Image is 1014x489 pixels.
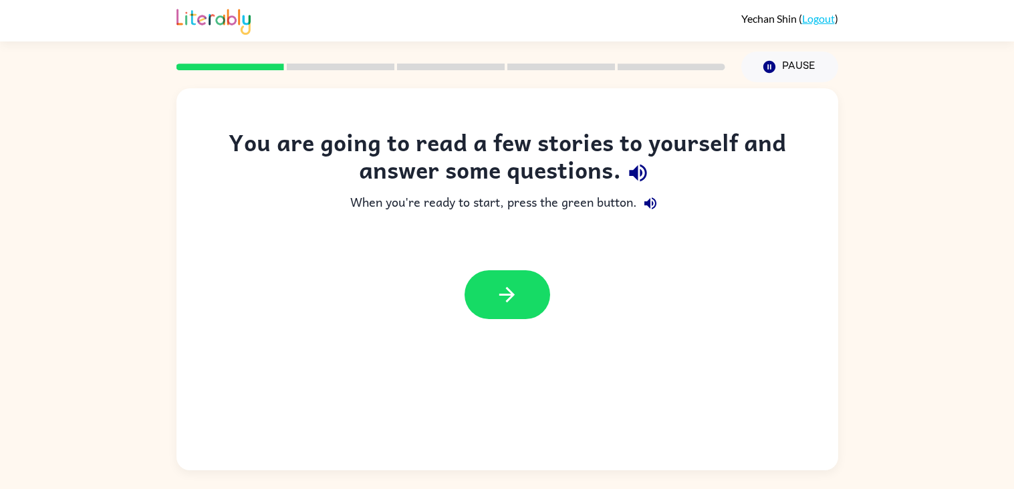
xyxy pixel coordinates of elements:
div: You are going to read a few stories to yourself and answer some questions. [203,128,811,190]
span: Yechan Shin [741,12,799,25]
div: When you're ready to start, press the green button. [203,190,811,217]
a: Logout [802,12,835,25]
img: Literably [176,5,251,35]
div: ( ) [741,12,838,25]
button: Pause [741,52,838,82]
